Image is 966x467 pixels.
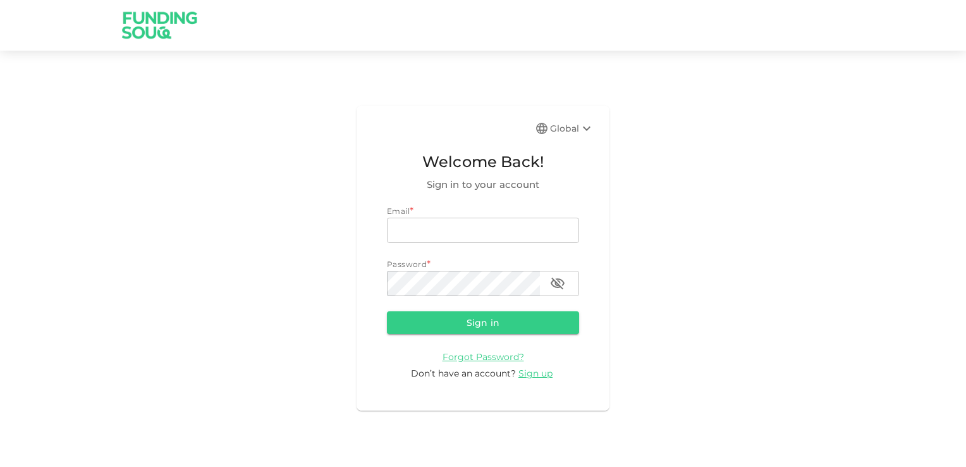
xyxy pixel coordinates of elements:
[387,177,579,192] span: Sign in to your account
[518,368,553,379] span: Sign up
[411,368,516,379] span: Don’t have an account?
[443,351,524,363] a: Forgot Password?
[387,218,579,243] input: email
[443,351,524,363] span: Forgot Password?
[387,271,540,296] input: password
[387,259,427,269] span: Password
[387,311,579,334] button: Sign in
[387,206,410,216] span: Email
[550,121,594,136] div: Global
[387,150,579,174] span: Welcome Back!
